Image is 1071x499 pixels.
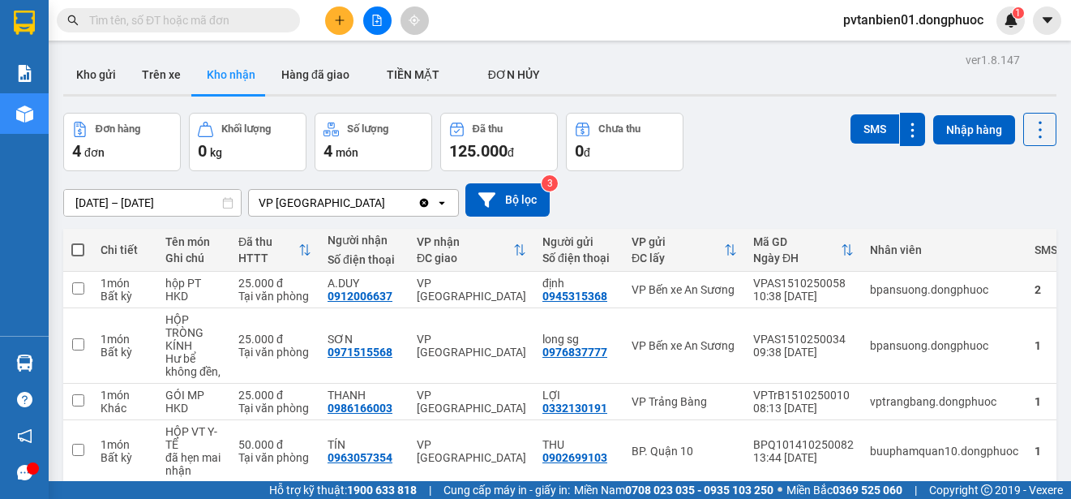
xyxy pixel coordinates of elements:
strong: 0369 525 060 [833,484,902,497]
div: 25.000 đ [238,389,311,402]
th: Toggle SortBy [623,229,745,272]
div: Người gửi [542,235,615,248]
div: HKD [165,290,222,303]
div: bpansuong.dongphuoc [870,339,1018,352]
div: Khối lượng [221,123,271,135]
button: Số lượng4món [315,113,432,171]
div: Số điện thoại [542,252,615,265]
span: 1 [1015,7,1021,19]
div: HKD [165,402,222,415]
input: Select a date range. [64,190,241,216]
div: LỢI [542,389,615,402]
sup: 1 [1013,7,1024,19]
div: 0332130191 [542,402,607,415]
div: VP Bến xe An Sương [632,339,737,352]
div: VPAS1510250034 [753,333,854,346]
span: 0 [198,141,207,161]
div: Mã GD [753,235,841,248]
span: | [429,481,431,499]
span: đơn [84,146,105,159]
div: 50.000 đ [238,438,311,451]
div: định [542,277,615,290]
div: hộp PT [165,277,222,290]
div: VP Bến xe An Sương [632,283,737,296]
div: Đã thu [473,123,503,135]
img: warehouse-icon [16,355,33,372]
div: VP nhận [417,235,513,248]
span: ĐƠN HỦY [488,68,540,81]
div: Số lượng [347,123,388,135]
span: món [336,146,358,159]
div: GÓI MP [165,389,222,402]
div: Tại văn phòng [238,451,311,464]
div: 1 [1035,395,1070,408]
div: Tại văn phòng [238,346,311,359]
div: VP [GEOGRAPHIC_DATA] [417,438,526,464]
div: Chưa thu [598,123,640,135]
div: Tại văn phòng [238,290,311,303]
div: VP [GEOGRAPHIC_DATA] [417,389,526,415]
input: Tìm tên, số ĐT hoặc mã đơn [89,11,281,29]
span: 125.000 [449,141,508,161]
span: TIỀN MẶT [387,68,439,81]
div: VPAS1510250058 [753,277,854,290]
div: VP gửi [632,235,724,248]
button: Đã thu125.000đ [440,113,558,171]
button: Khối lượng0kg [189,113,306,171]
div: Ngày ĐH [753,252,841,265]
button: plus [325,6,353,35]
div: 0902699103 [542,451,607,464]
div: Bất kỳ [101,346,149,359]
div: 2 [1035,283,1070,296]
div: 1 [1035,339,1070,352]
div: 08:13 [DATE] [753,402,854,415]
div: Nhân viên [870,243,1018,256]
div: ĐC giao [417,252,513,265]
div: Số điện thoại [328,253,401,266]
span: kg [210,146,222,159]
div: HỘP VT Y-TẾ [165,425,222,451]
span: 0 [575,141,584,161]
div: long sg [542,333,615,346]
button: Bộ lọc [465,183,550,217]
strong: 1900 633 818 [347,484,417,497]
span: đ [584,146,590,159]
button: Nhập hàng [933,115,1015,144]
div: VP [GEOGRAPHIC_DATA] [259,195,385,211]
div: 0976837777 [542,346,607,359]
div: VP Trảng Bàng [632,395,737,408]
div: SƠN [328,333,401,346]
span: ⚪️ [778,487,782,493]
div: VP [GEOGRAPHIC_DATA] [417,333,526,359]
div: THU [542,438,615,451]
div: VPTrB1510250010 [753,389,854,402]
div: BP. Quận 10 [632,445,737,458]
span: plus [334,15,345,26]
span: caret-down [1040,13,1055,28]
div: Đơn hàng [96,123,140,135]
button: Trên xe [129,55,194,94]
svg: Clear value [418,196,431,209]
img: icon-new-feature [1004,13,1018,28]
button: SMS [850,114,899,144]
span: | [915,481,917,499]
div: THANH [328,389,401,402]
div: TÍN [328,438,401,451]
button: aim [401,6,429,35]
button: Đơn hàng4đơn [63,113,181,171]
span: notification [17,428,32,444]
div: Khác [101,402,149,415]
svg: open [435,196,448,209]
input: Selected VP Tân Biên. [387,195,388,211]
div: 10:38 [DATE] [753,290,854,303]
span: Miền Nam [574,481,773,499]
div: SMS [1035,243,1057,256]
div: Bất kỳ [101,451,149,464]
strong: 0708 023 035 - 0935 103 250 [625,484,773,497]
div: Ghi chú [165,252,222,265]
div: 25.000 đ [238,277,311,290]
button: Chưa thu0đ [566,113,683,171]
span: đ [508,146,514,159]
div: bpansuong.dongphuoc [870,283,1018,296]
span: 4 [323,141,332,161]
